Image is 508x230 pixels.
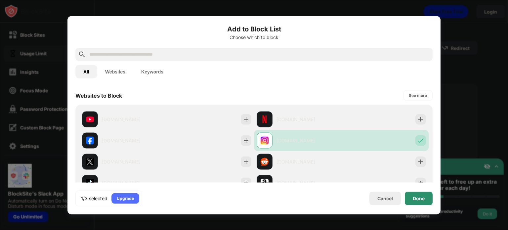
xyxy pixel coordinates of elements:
[102,116,167,123] div: [DOMAIN_NAME]
[75,65,97,78] button: All
[276,116,341,123] div: [DOMAIN_NAME]
[75,24,433,34] h6: Add to Block List
[261,158,269,165] img: favicons
[86,115,94,123] img: favicons
[86,179,94,187] img: favicons
[133,65,171,78] button: Keywords
[81,195,107,202] div: 1/3 selected
[261,179,269,187] img: favicons
[261,136,269,144] img: favicons
[409,92,427,99] div: See more
[413,196,425,201] div: Done
[276,158,341,165] div: [DOMAIN_NAME]
[117,195,134,202] div: Upgrade
[377,196,393,201] div: Cancel
[86,158,94,165] img: favicons
[276,179,341,186] div: [DOMAIN_NAME]
[102,158,167,165] div: [DOMAIN_NAME]
[75,92,122,99] div: Websites to Block
[102,137,167,144] div: [DOMAIN_NAME]
[102,179,167,186] div: [DOMAIN_NAME]
[261,115,269,123] img: favicons
[276,137,341,144] div: [DOMAIN_NAME]
[75,34,433,40] div: Choose which to block
[97,65,133,78] button: Websites
[86,136,94,144] img: favicons
[78,50,86,58] img: search.svg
